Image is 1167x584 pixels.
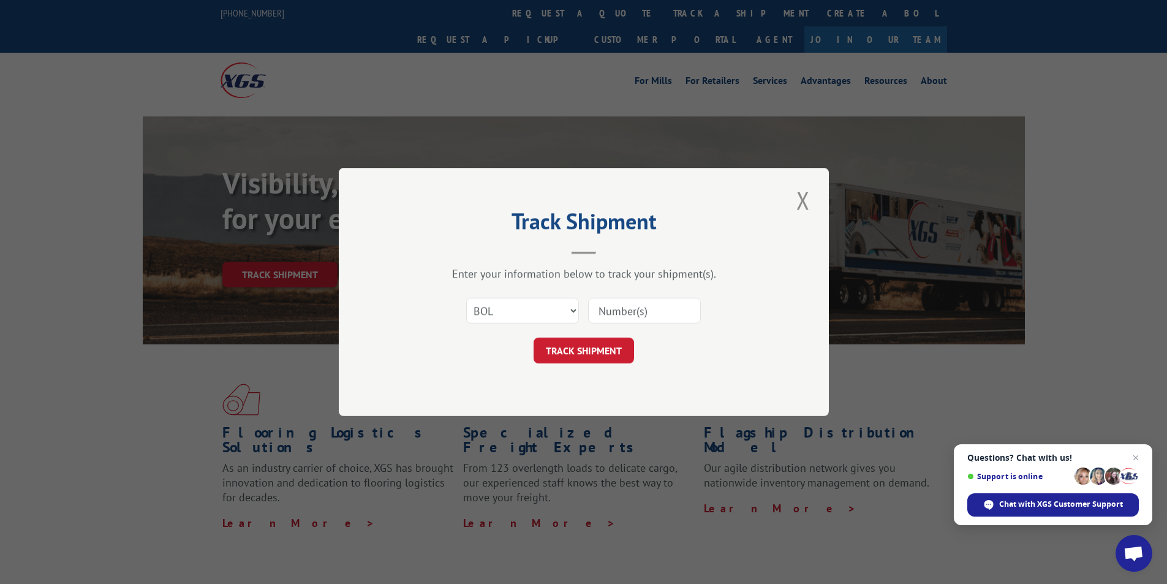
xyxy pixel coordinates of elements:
[999,499,1123,510] span: Chat with XGS Customer Support
[1116,535,1152,572] a: Open chat
[588,298,701,324] input: Number(s)
[967,453,1139,463] span: Questions? Chat with us!
[400,267,768,281] div: Enter your information below to track your shipment(s).
[793,183,814,217] button: Close modal
[400,213,768,236] h2: Track Shipment
[967,493,1139,517] span: Chat with XGS Customer Support
[534,338,634,363] button: TRACK SHIPMENT
[967,472,1070,481] span: Support is online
